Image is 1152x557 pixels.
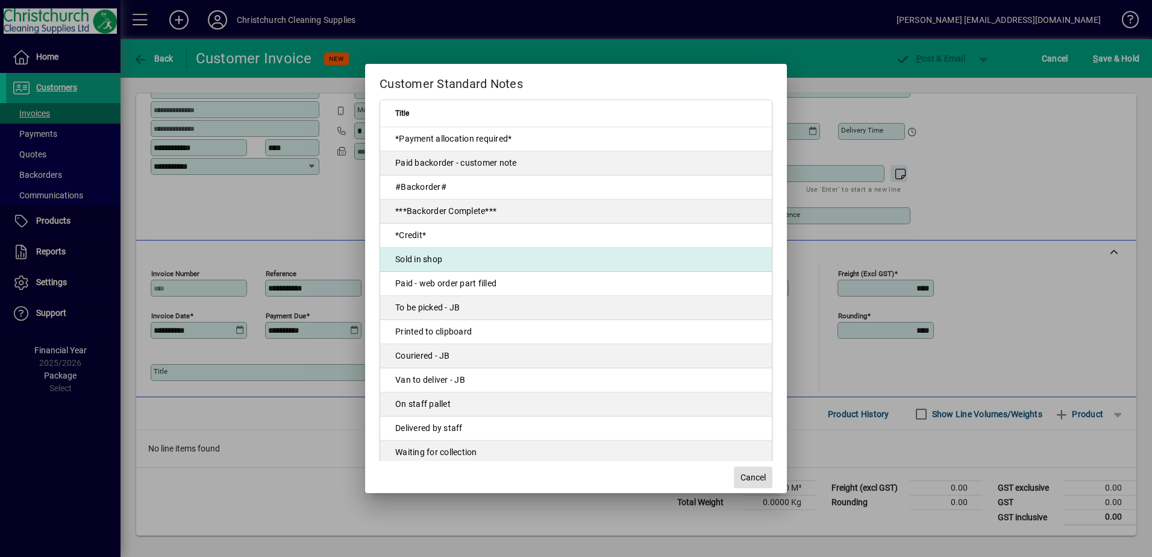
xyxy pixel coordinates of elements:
[380,441,772,465] td: Waiting for collection
[380,320,772,344] td: Printed to clipboard
[380,175,772,200] td: #Backorder#
[734,467,772,488] button: Cancel
[380,272,772,296] td: Paid - web order part filled
[380,151,772,175] td: Paid backorder - customer note
[380,417,772,441] td: Delivered by staff
[380,368,772,392] td: Van to deliver - JB
[395,107,409,120] span: Title
[380,392,772,417] td: On staff pallet
[380,296,772,320] td: To be picked - JB
[380,248,772,272] td: Sold in shop
[740,471,766,484] span: Cancel
[365,64,787,99] h2: Customer Standard Notes
[380,344,772,368] td: Couriered - JB
[380,127,772,151] td: *Payment allocation required*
